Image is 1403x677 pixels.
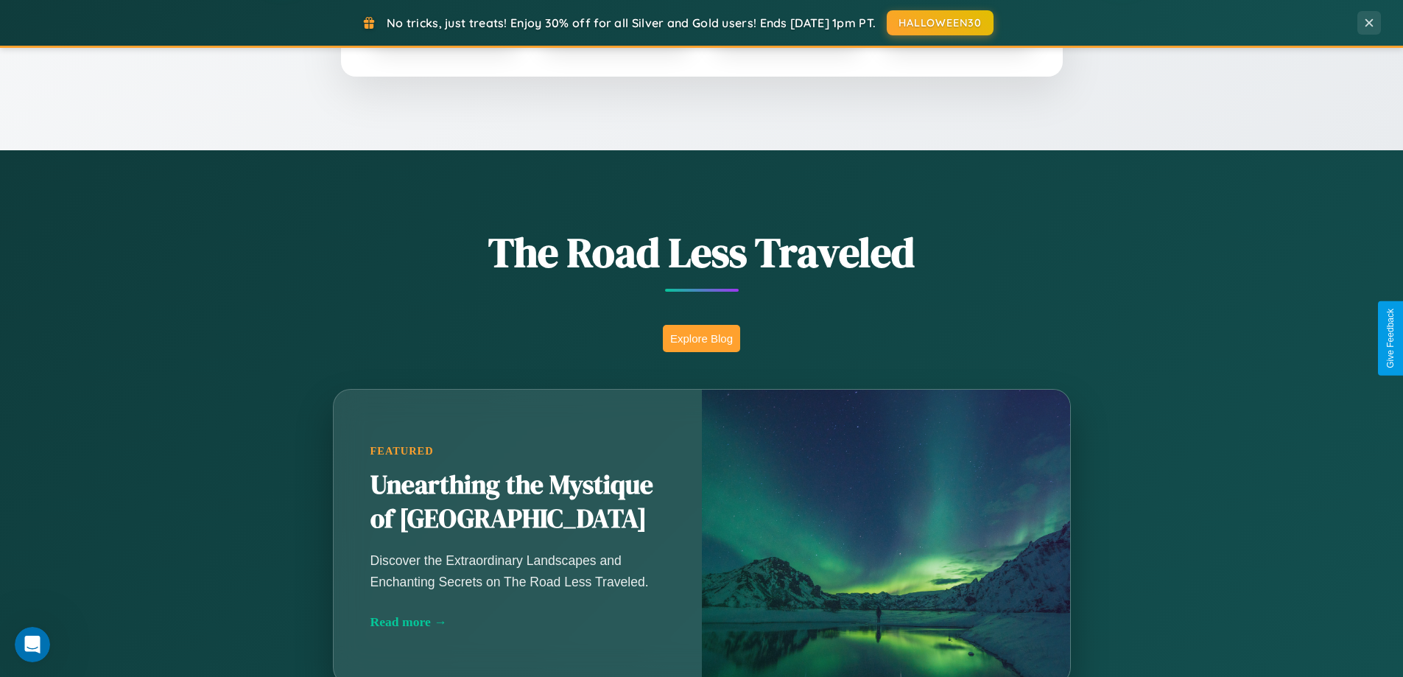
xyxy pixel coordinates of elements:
div: Give Feedback [1385,309,1396,368]
button: HALLOWEEN30 [887,10,994,35]
h2: Unearthing the Mystique of [GEOGRAPHIC_DATA] [370,469,665,536]
iframe: Intercom live chat [15,627,50,662]
button: Explore Blog [663,325,740,352]
div: Read more → [370,614,665,630]
div: Featured [370,445,665,457]
h1: The Road Less Traveled [260,224,1144,281]
span: No tricks, just treats! Enjoy 30% off for all Silver and Gold users! Ends [DATE] 1pm PT. [387,15,876,30]
p: Discover the Extraordinary Landscapes and Enchanting Secrets on The Road Less Traveled. [370,550,665,592]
